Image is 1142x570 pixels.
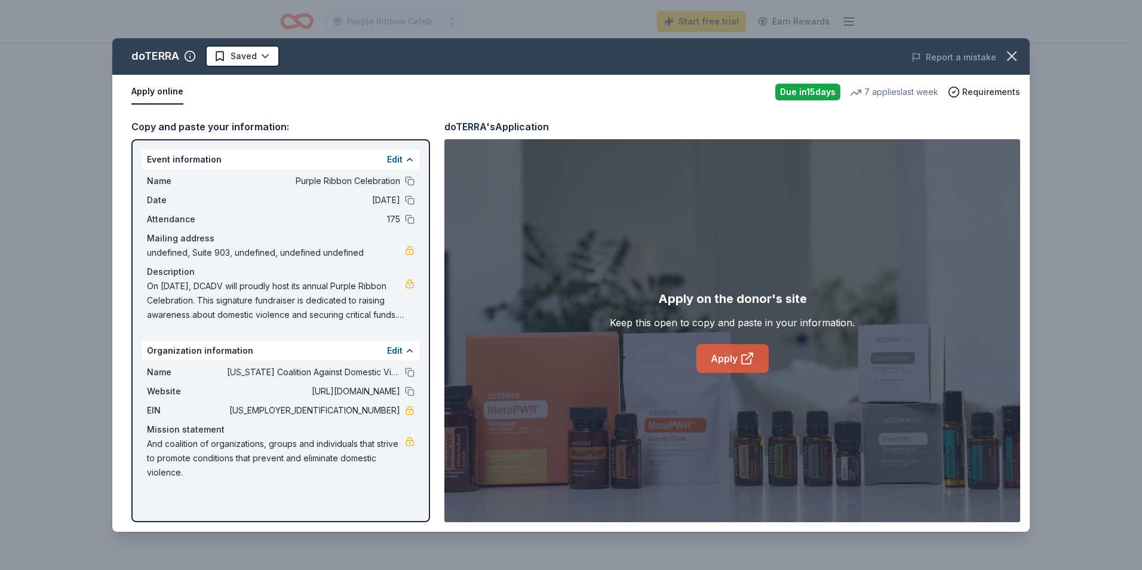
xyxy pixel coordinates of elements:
button: Apply online [131,79,183,105]
span: Name [147,174,227,188]
button: Edit [387,344,403,358]
div: Description [147,265,415,279]
button: Saved [205,45,280,67]
button: Edit [387,152,403,167]
span: [US_STATE] Coalition Against Domestic Violence [227,365,400,379]
span: [DATE] [227,193,400,207]
a: Apply [696,344,769,373]
div: Due in 15 days [775,84,840,100]
span: Date [147,193,227,207]
button: Requirements [948,85,1020,99]
div: Organization information [142,341,419,360]
span: 175 [227,212,400,226]
span: [URL][DOMAIN_NAME] [227,384,400,399]
div: Apply on the donor's site [658,289,807,308]
div: Copy and paste your information: [131,119,430,134]
span: Name [147,365,227,379]
span: Purple Ribbon Celebration [227,174,400,188]
div: Mission statement [147,422,415,437]
button: Report a mistake [911,50,996,65]
div: doTERRA's Application [444,119,549,134]
span: undefined, Suite 903, undefined, undefined undefined [147,246,405,260]
span: Requirements [962,85,1020,99]
span: EIN [147,403,227,418]
span: And coalition of organizations, groups and individuals that strive to promote conditions that pre... [147,437,405,480]
div: Keep this open to copy and paste in your information. [610,315,855,330]
div: Mailing address [147,231,415,246]
span: Attendance [147,212,227,226]
span: [US_EMPLOYER_IDENTIFICATION_NUMBER] [227,403,400,418]
div: Event information [142,150,419,169]
div: 7 applies last week [850,85,938,99]
span: Saved [231,49,257,63]
span: Website [147,384,227,399]
span: On [DATE], DCADV will proudly host its annual Purple Ribbon Celebration. This signature fundraise... [147,279,405,322]
div: doTERRA [131,47,179,66]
